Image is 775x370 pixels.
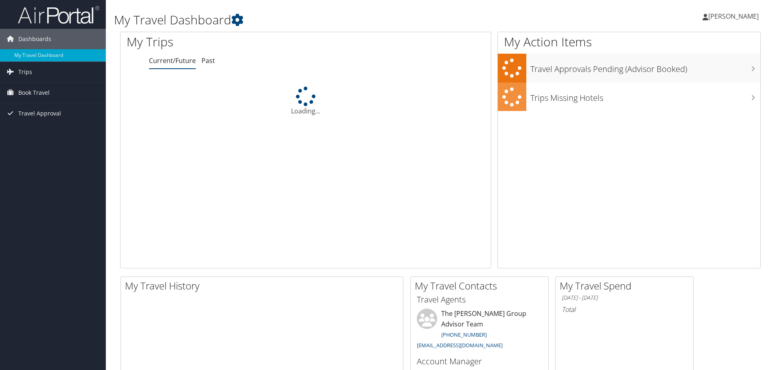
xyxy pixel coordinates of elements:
[530,59,760,75] h3: Travel Approvals Pending (Advisor Booked)
[708,12,759,21] span: [PERSON_NAME]
[18,62,32,82] span: Trips
[560,279,693,293] h2: My Travel Spend
[18,5,99,24] img: airportal-logo.png
[417,294,542,305] h3: Travel Agents
[530,88,760,104] h3: Trips Missing Hotels
[562,294,687,302] h6: [DATE] - [DATE]
[127,33,331,50] h1: My Trips
[18,103,61,124] span: Travel Approval
[413,309,546,352] li: The [PERSON_NAME] Group Advisor Team
[562,305,687,314] h6: Total
[417,342,503,349] a: [EMAIL_ADDRESS][DOMAIN_NAME]
[441,331,487,338] a: [PHONE_NUMBER]
[125,279,403,293] h2: My Travel History
[18,29,51,49] span: Dashboards
[18,83,50,103] span: Book Travel
[114,11,549,28] h1: My Travel Dashboard
[201,56,215,65] a: Past
[703,4,767,28] a: [PERSON_NAME]
[498,33,760,50] h1: My Action Items
[498,83,760,111] a: Trips Missing Hotels
[415,279,548,293] h2: My Travel Contacts
[120,87,491,116] div: Loading...
[149,56,196,65] a: Current/Future
[498,54,760,83] a: Travel Approvals Pending (Advisor Booked)
[417,356,542,367] h3: Account Manager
